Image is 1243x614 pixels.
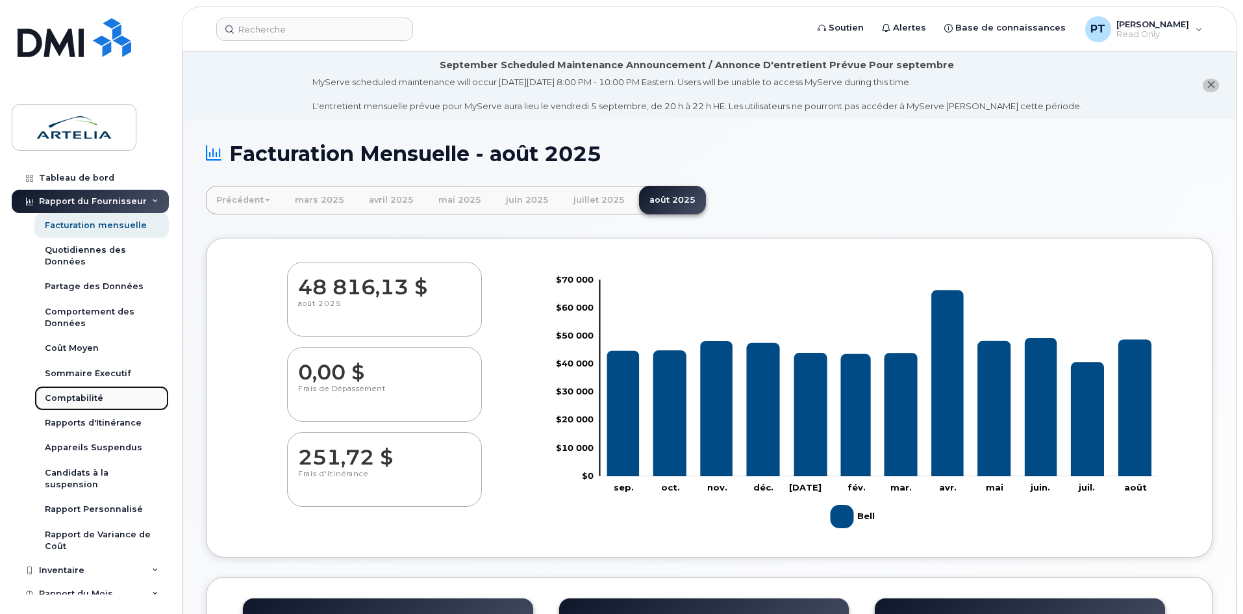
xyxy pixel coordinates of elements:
div: September Scheduled Maintenance Announcement / Annonce D'entretient Prévue Pour septembre [440,58,954,72]
tspan: avr. [939,482,957,492]
tspan: déc. [753,482,773,492]
a: août 2025 [639,186,706,214]
tspan: oct. [661,482,680,492]
tspan: [DATE] [789,482,822,492]
p: Frais de Dépassement [298,384,471,407]
tspan: $50 000 [556,330,594,340]
tspan: juil. [1078,482,1095,492]
tspan: mai [986,482,1003,492]
a: mars 2025 [284,186,355,214]
tspan: sep. [614,482,634,492]
dd: 48 816,13 $ [298,262,471,299]
tspan: août [1124,482,1147,492]
p: août 2025 [298,299,471,322]
h1: Facturation Mensuelle - août 2025 [206,142,1212,165]
tspan: $30 000 [556,386,594,396]
button: close notification [1203,79,1219,92]
tspan: nov. [707,482,727,492]
g: Bell [831,500,878,533]
dd: 251,72 $ [298,433,471,469]
p: Frais d'Itinérance [298,469,471,492]
g: Légende [831,500,878,533]
tspan: $0 [582,470,594,481]
tspan: fév. [847,482,866,492]
g: Graphique [556,274,1159,533]
tspan: $60 000 [556,302,594,313]
tspan: $10 000 [556,442,594,453]
a: mai 2025 [428,186,492,214]
a: juin 2025 [496,186,559,214]
tspan: mar. [890,482,912,492]
tspan: $20 000 [556,414,594,424]
a: avril 2025 [358,186,424,214]
a: juillet 2025 [563,186,635,214]
div: MyServe scheduled maintenance will occur [DATE][DATE] 8:00 PM - 10:00 PM Eastern. Users will be u... [312,76,1082,112]
tspan: $70 000 [556,274,594,285]
tspan: $40 000 [556,358,594,368]
tspan: juin. [1030,482,1050,492]
dd: 0,00 $ [298,348,471,384]
g: Bell [607,290,1151,476]
a: Précédent [206,186,281,214]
